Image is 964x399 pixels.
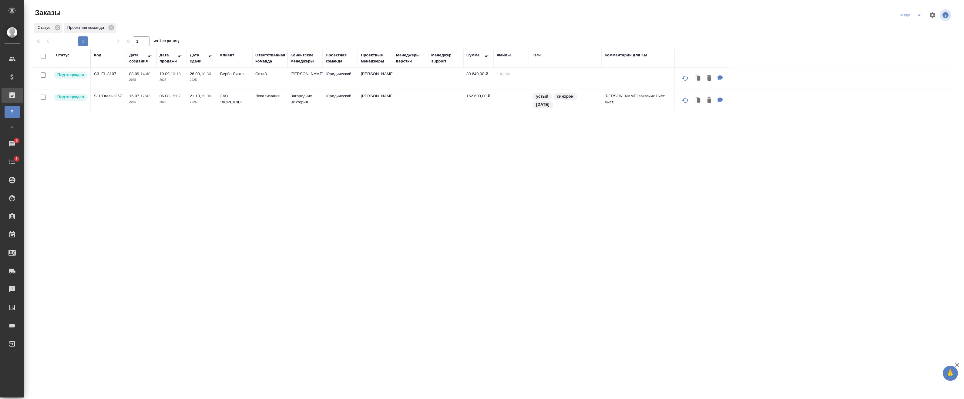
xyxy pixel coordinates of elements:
td: [PERSON_NAME] [358,90,393,111]
p: 1 файл [497,71,526,77]
div: Ответственная команда [255,52,285,64]
button: 🙏 [943,366,958,381]
div: Сумма [466,52,479,58]
p: 19:00 [201,94,211,98]
a: Ф [5,121,20,133]
div: Клиентские менеджеры [291,52,320,64]
td: Юридический [323,90,358,111]
div: Выставляет КМ после уточнения всех необходимых деталей и получения согласия клиента на запуск. С ... [53,93,87,101]
p: ЗАО "ЛОРЕАЛЬ" [220,93,249,105]
span: из 1 страниц [153,37,179,46]
p: синхрон [557,93,573,99]
span: Настроить таблицу [925,8,940,22]
p: 2025 [190,77,214,83]
button: Обновить [678,71,693,85]
button: Удалить [704,94,714,107]
p: 2025 [129,99,153,105]
p: 18:30 [201,72,211,76]
div: Код [94,52,101,58]
button: Для КМ: Алексей Мироненко заказчик Счёт выставляем на Екатерину Плотникову [714,94,726,107]
p: 19.09, [160,72,171,76]
p: 2025 [190,99,214,105]
div: Клиент [220,52,234,58]
div: Выставляет КМ после уточнения всех необходимых деталей и получения согласия клиента на запуск. С ... [53,71,87,79]
p: S_L’Oreal-1267 [94,93,123,99]
td: [PERSON_NAME] [358,68,393,89]
div: Файлы [497,52,511,58]
div: Проектные менеджеры [361,52,390,64]
div: Тэги [532,52,541,58]
p: Проектная команда [67,25,106,31]
span: 🙏 [945,367,956,380]
button: Удалить [704,72,714,85]
p: C3_FL-8107 [94,71,123,77]
div: Комментарии для КМ [605,52,647,58]
p: Подтвержден [57,94,84,100]
td: Загородних Виктория [287,90,323,111]
div: Проектная команда [326,52,355,64]
p: 2025 [129,77,153,83]
td: [PERSON_NAME] [287,68,323,89]
td: 80 640,00 ₽ [463,68,494,89]
td: Юридический [323,68,358,89]
button: Клонировать [693,72,704,85]
div: split button [899,10,925,20]
td: Локализация [252,90,287,111]
div: Статус [56,52,70,58]
p: 2025 [160,77,184,83]
p: Подтвержден [57,72,84,78]
p: 14:40 [140,72,150,76]
div: Дата создания [129,52,148,64]
p: 2025 [160,99,184,105]
span: Заказы [33,8,61,18]
div: Менеджеры верстки [396,52,425,64]
span: 1 [12,156,21,162]
div: Статус [34,23,62,33]
p: 21.10, [190,94,201,98]
p: 17:42 [140,94,150,98]
p: Статус [38,25,52,31]
a: 1 [2,154,23,169]
p: устый [536,93,548,99]
a: В [5,106,20,118]
span: 6 [12,138,21,144]
span: В [8,109,17,115]
p: Верба Лигал [220,71,249,77]
p: [DATE] [536,102,549,108]
button: Обновить [678,93,693,108]
div: Дата продажи [160,52,178,64]
button: Клонировать [693,94,704,107]
span: Ф [8,124,17,130]
p: 15:07 [171,94,181,98]
td: 162 600,00 ₽ [463,90,494,111]
p: 10:19 [171,72,181,76]
a: 6 [2,136,23,151]
p: [PERSON_NAME] заказчик Счёт выст... [605,93,671,105]
div: Менеджер support [431,52,460,64]
td: Сити3 [252,68,287,89]
span: Посмотреть информацию [940,9,952,21]
p: 16.07, [129,94,140,98]
div: Дата сдачи [190,52,208,64]
div: Проектная команда [64,23,116,33]
p: 26.09, [190,72,201,76]
div: устый, синхрон, 21.10.25 [532,92,599,109]
p: 06.08, [160,94,171,98]
p: 08.09, [129,72,140,76]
